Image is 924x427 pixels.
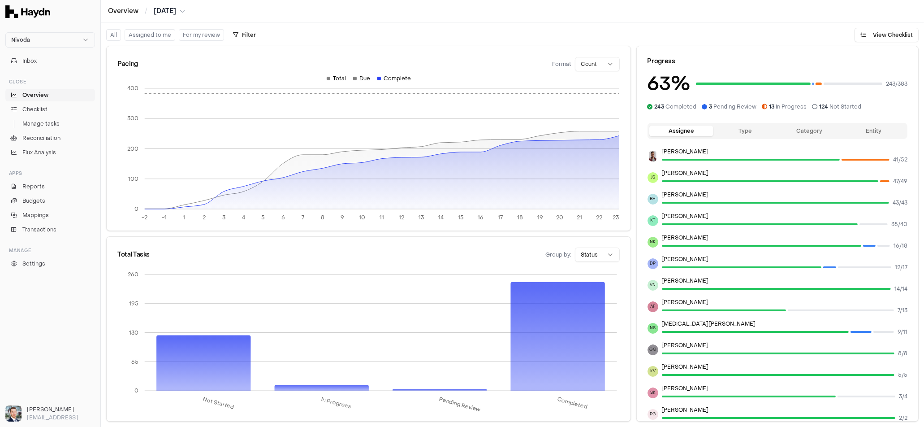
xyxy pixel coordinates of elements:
div: Apps [5,166,95,180]
p: [PERSON_NAME] [662,299,907,306]
button: View Checklist [855,28,919,42]
div: Pacing [117,60,138,69]
span: 243 / 383 [886,80,907,87]
span: 14 / 14 [894,285,907,292]
a: Transactions [5,223,95,236]
img: JP Smit [648,151,658,161]
p: [PERSON_NAME] [662,170,907,177]
nav: breadcrumb [108,7,185,16]
span: DP [648,258,658,269]
span: PG [648,409,658,420]
tspan: 195 [129,300,138,307]
span: 2 / 2 [899,414,907,422]
tspan: 260 [128,271,138,278]
tspan: 0 [134,387,138,394]
span: 3 / 4 [899,393,907,400]
tspan: 200 [127,145,138,152]
a: Reconciliation [5,132,95,144]
a: Overview [108,7,138,16]
tspan: 130 [129,329,138,336]
button: Entity [842,126,906,136]
span: Reconciliation [22,134,60,142]
button: Assignee [649,126,713,136]
span: 5 / 5 [898,371,907,379]
span: SK [648,388,658,398]
button: For my review [179,29,224,41]
span: NS [648,323,658,334]
tspan: 10 [359,214,365,221]
tspan: -2 [142,214,147,221]
span: Budgets [22,197,45,205]
span: 41 / 52 [893,156,907,163]
tspan: 14 [439,214,444,221]
span: Not Started [820,103,862,110]
span: In Progress [769,103,807,110]
tspan: 5 [262,214,265,221]
tspan: 16 [478,214,484,221]
span: Filter [242,31,256,39]
span: Format [552,61,571,68]
span: 124 [820,103,829,110]
span: Reports [22,183,45,191]
tspan: 0 [134,205,138,213]
p: [PERSON_NAME] [662,277,907,284]
p: [EMAIL_ADDRESS] [27,414,95,422]
p: [PERSON_NAME] [662,191,907,198]
span: 7 / 13 [898,307,907,314]
span: [DATE] [154,7,176,16]
div: Complete [377,75,411,82]
tspan: 17 [498,214,503,221]
span: Manage tasks [22,120,60,128]
span: KT [648,215,658,226]
span: BH [648,194,658,205]
h3: 63 % [648,70,691,98]
tspan: 18 [518,214,523,221]
a: Overview [5,89,95,101]
p: [MEDICAL_DATA][PERSON_NAME] [662,320,907,327]
span: Checklist [22,105,47,113]
tspan: 21 [577,214,582,221]
p: [PERSON_NAME] [662,148,907,155]
tspan: Pending Review [438,396,481,414]
a: Flux Analysis [5,146,95,159]
p: [PERSON_NAME] [662,342,907,349]
tspan: 13 [419,214,424,221]
button: Assigned to me [125,29,175,41]
div: Manage [5,243,95,257]
tspan: -1 [162,214,167,221]
span: Overview [22,91,48,99]
span: 9 / 11 [898,328,907,335]
span: Mappings [22,211,49,219]
div: Total Tasks [117,250,150,259]
tspan: In Progress [320,396,352,410]
button: Filter [228,28,261,42]
a: Manage tasks [5,118,95,130]
tspan: 20 [556,214,563,221]
span: Settings [22,260,45,268]
span: 47 / 49 [893,178,907,185]
tspan: 23 [613,214,619,221]
span: Flux Analysis [22,148,56,157]
button: All [106,29,121,41]
tspan: 8 [321,214,324,221]
span: 35 / 40 [891,221,907,228]
span: GG [648,344,658,355]
tspan: Not Started [202,396,235,411]
tspan: 1 [183,214,186,221]
tspan: 15 [458,214,464,221]
span: JS [648,172,658,183]
span: AF [648,301,658,312]
p: [PERSON_NAME] [662,363,907,370]
tspan: 300 [127,115,138,122]
span: 43 / 43 [893,199,907,206]
span: 243 [655,103,665,110]
span: Group by: [545,251,571,258]
span: NK [648,237,658,248]
span: 16 / 18 [894,242,907,249]
span: Pending Review [709,103,757,110]
tspan: Completed [557,396,588,410]
tspan: 9 [341,214,344,221]
tspan: 100 [128,175,138,183]
tspan: 11 [380,214,384,221]
h3: [PERSON_NAME] [27,405,95,414]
